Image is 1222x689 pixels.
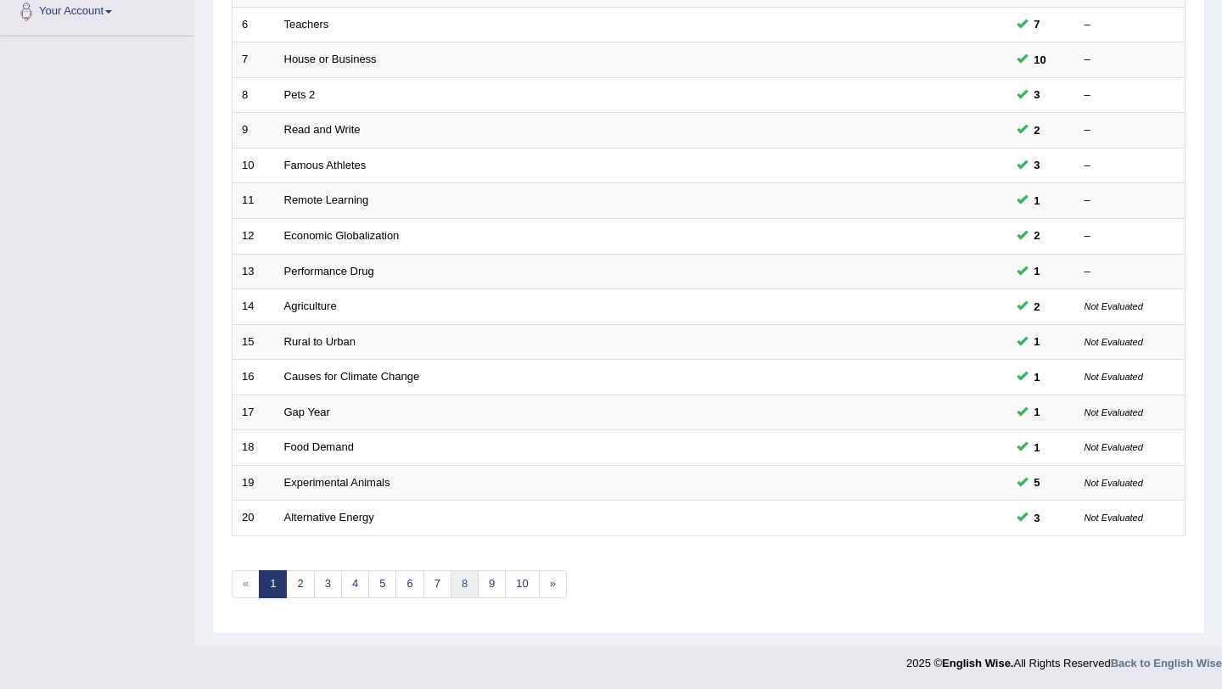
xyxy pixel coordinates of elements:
[1028,192,1047,210] span: You can still take this question
[1085,87,1176,104] div: –
[1028,262,1047,280] span: You can still take this question
[1085,228,1176,244] div: –
[505,570,539,598] a: 10
[1028,121,1047,139] span: You can still take this question
[284,476,390,489] a: Experimental Animals
[233,42,275,78] td: 7
[1085,407,1143,417] small: Not Evaluated
[368,570,396,598] a: 5
[233,7,275,42] td: 6
[1111,657,1222,669] a: Back to English Wise
[1085,478,1143,488] small: Not Evaluated
[233,183,275,219] td: 11
[233,395,275,430] td: 17
[284,88,316,101] a: Pets 2
[284,511,374,524] a: Alternative Energy
[284,406,330,418] a: Gap Year
[1028,227,1047,244] span: You can still take this question
[233,254,275,289] td: 13
[341,570,369,598] a: 4
[1028,298,1047,316] span: You can still take this question
[314,570,342,598] a: 3
[284,300,337,312] a: Agriculture
[1085,442,1143,452] small: Not Evaluated
[1085,158,1176,174] div: –
[1028,403,1047,421] span: You can still take this question
[395,570,423,598] a: 6
[233,360,275,395] td: 16
[1028,156,1047,174] span: You can still take this question
[233,324,275,360] td: 15
[284,123,361,136] a: Read and Write
[1085,513,1143,523] small: Not Evaluated
[1028,439,1047,457] span: You can still take this question
[259,570,287,598] a: 1
[233,501,275,536] td: 20
[539,570,567,598] a: »
[284,159,367,171] a: Famous Athletes
[1085,372,1143,382] small: Not Evaluated
[233,113,275,148] td: 9
[1028,51,1053,69] span: You can still take this question
[284,53,377,65] a: House or Business
[451,570,479,598] a: 8
[286,570,314,598] a: 2
[478,570,506,598] a: 9
[942,657,1013,669] strong: English Wise.
[1085,193,1176,209] div: –
[1085,122,1176,138] div: –
[1085,264,1176,280] div: –
[284,265,374,277] a: Performance Drug
[284,193,369,206] a: Remote Learning
[233,218,275,254] td: 12
[233,77,275,113] td: 8
[233,148,275,183] td: 10
[906,647,1222,671] div: 2025 © All Rights Reserved
[423,570,451,598] a: 7
[1028,15,1047,33] span: You can still take this question
[1028,368,1047,386] span: You can still take this question
[1085,17,1176,33] div: –
[1028,509,1047,527] span: You can still take this question
[284,18,329,31] a: Teachers
[1085,52,1176,68] div: –
[233,289,275,325] td: 14
[1028,473,1047,491] span: You can still take this question
[1028,333,1047,350] span: You can still take this question
[1085,301,1143,311] small: Not Evaluated
[284,370,420,383] a: Causes for Climate Change
[233,430,275,466] td: 18
[284,440,354,453] a: Food Demand
[284,335,356,348] a: Rural to Urban
[1085,337,1143,347] small: Not Evaluated
[232,570,260,598] span: «
[284,229,400,242] a: Economic Globalization
[233,465,275,501] td: 19
[1028,86,1047,104] span: You can still take this question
